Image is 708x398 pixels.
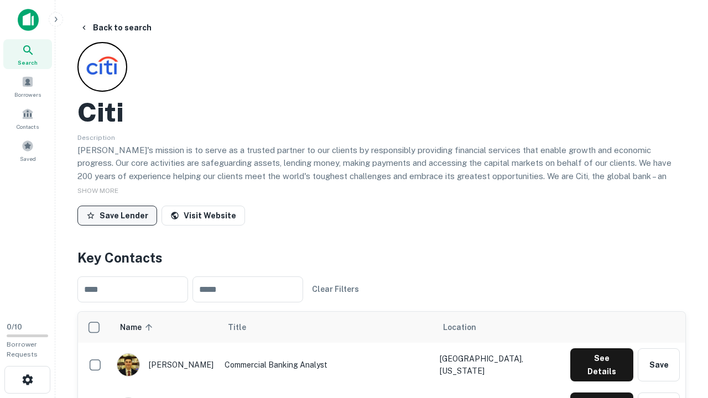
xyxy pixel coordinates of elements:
th: Location [434,312,565,343]
th: Title [219,312,434,343]
span: Name [120,321,156,334]
span: 0 / 10 [7,323,22,331]
button: Save [638,348,680,381]
button: See Details [570,348,633,381]
div: [PERSON_NAME] [117,353,214,376]
td: Commercial Banking Analyst [219,343,434,387]
span: Location [443,321,476,334]
img: 1753279374948 [117,354,139,376]
img: capitalize-icon.png [18,9,39,31]
a: Search [3,39,52,69]
span: Description [77,134,115,142]
span: SHOW MORE [77,187,118,195]
a: Saved [3,135,52,165]
h4: Key Contacts [77,248,686,268]
td: [GEOGRAPHIC_DATA], [US_STATE] [434,343,565,387]
iframe: Chat Widget [653,310,708,363]
span: Search [18,58,38,67]
a: Contacts [3,103,52,133]
button: Back to search [75,18,156,38]
p: [PERSON_NAME]'s mission is to serve as a trusted partner to our clients by responsibly providing ... [77,144,686,209]
button: Save Lender [77,206,157,226]
span: Contacts [17,122,39,131]
h2: Citi [77,96,124,128]
button: Clear Filters [308,279,363,299]
a: Visit Website [162,206,245,226]
span: Title [228,321,261,334]
span: Borrower Requests [7,341,38,358]
span: Borrowers [14,90,41,99]
a: Borrowers [3,71,52,101]
th: Name [111,312,219,343]
span: Saved [20,154,36,163]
